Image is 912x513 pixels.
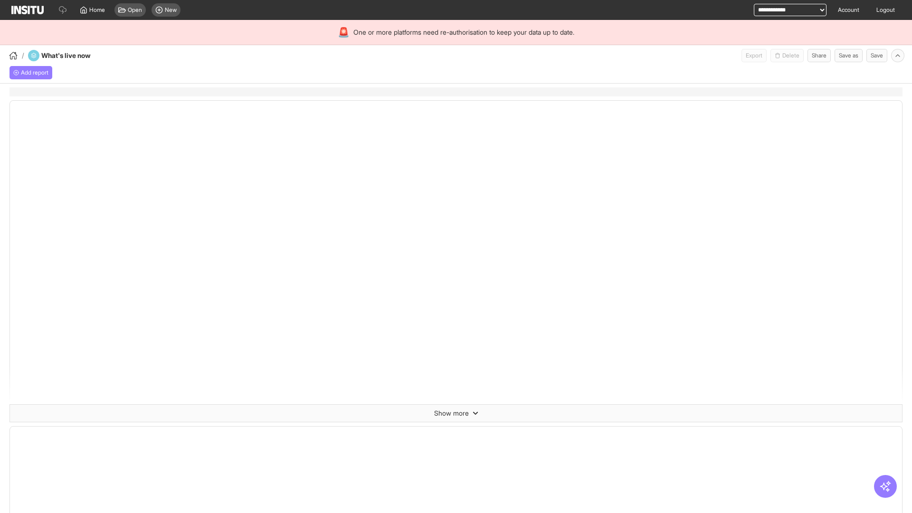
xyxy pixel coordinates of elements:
[770,49,804,62] button: Delete
[41,51,116,60] h4: What's live now
[770,49,804,62] span: You cannot delete a preset report.
[741,49,767,62] span: Can currently only export from Insights reports.
[866,49,887,62] button: Save
[9,66,52,79] button: Add report
[10,405,902,422] button: Show more
[21,69,48,76] span: Add report
[165,6,177,14] span: New
[835,49,863,62] button: Save as
[11,6,44,14] img: Logo
[741,49,767,62] button: Export
[338,26,350,39] div: 🚨
[89,6,105,14] span: Home
[9,66,52,79] div: Add a report to get started
[434,408,469,418] span: Show more
[22,51,24,60] span: /
[8,50,24,61] button: /
[353,28,574,37] span: One or more platforms need re-authorisation to keep your data up to date.
[128,6,142,14] span: Open
[28,50,116,61] div: What's live now
[807,49,831,62] button: Share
